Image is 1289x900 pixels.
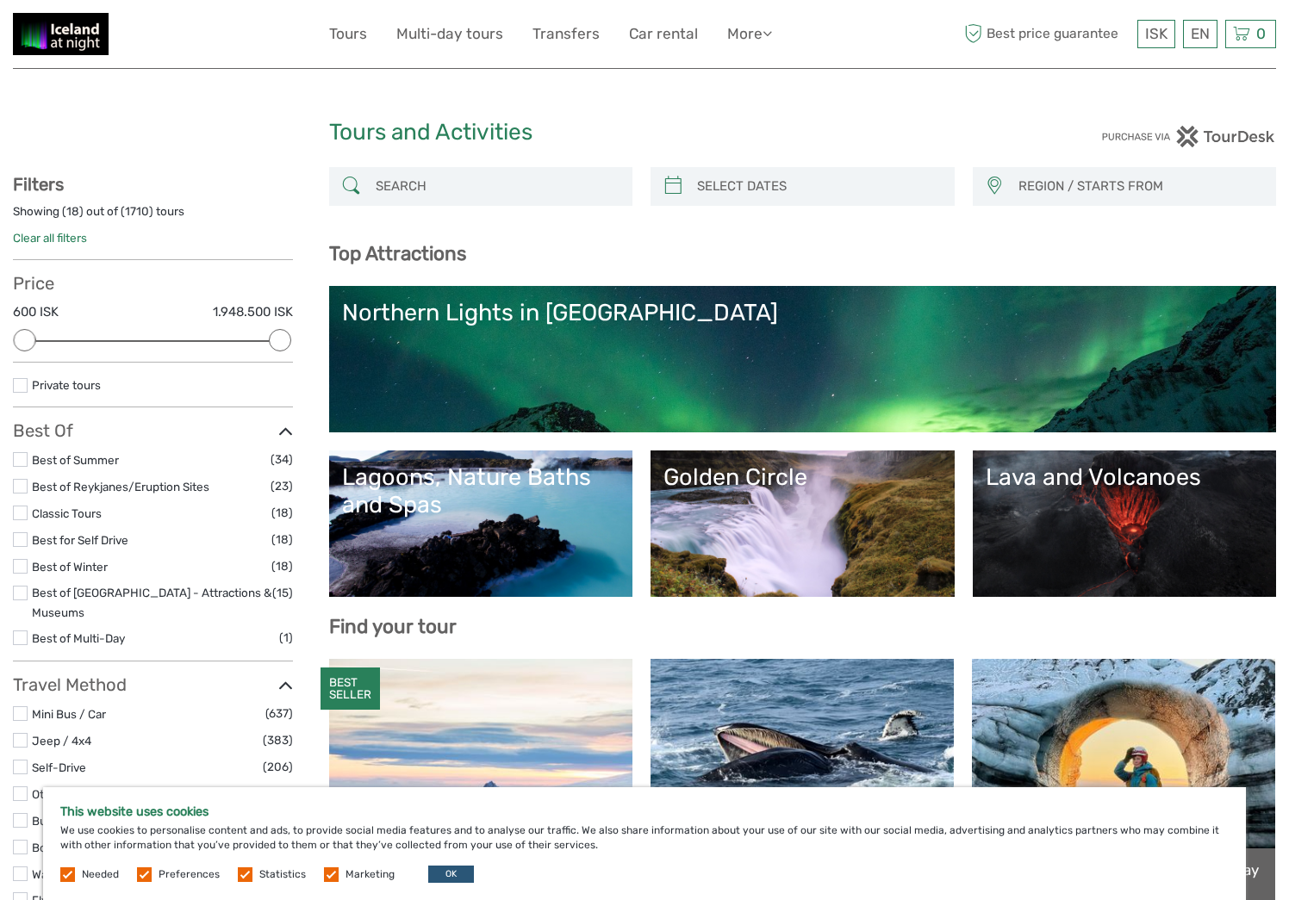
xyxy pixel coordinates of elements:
[369,171,625,202] input: SEARCH
[32,841,57,854] a: Boat
[32,867,72,881] a: Walking
[727,22,772,47] a: More
[1254,25,1268,42] span: 0
[321,667,380,711] div: BEST SELLER
[532,22,600,47] a: Transfers
[271,476,293,496] span: (23)
[32,480,209,493] a: Best of Reykjanes/Eruption Sites
[1183,20,1217,48] div: EN
[342,463,620,584] a: Lagoons, Nature Baths and Spas
[346,867,395,882] label: Marketing
[32,378,101,392] a: Private tours
[986,463,1264,584] a: Lava and Volcanoes
[342,299,1264,419] a: Northern Lights in [GEOGRAPHIC_DATA]
[32,533,128,547] a: Best for Self Drive
[329,242,466,265] b: Top Attractions
[13,13,109,55] img: 2375-0893e409-a1bb-4841-adb0-b7e32975a913_logo_small.jpg
[690,171,946,202] input: SELECT DATES
[663,463,942,491] div: Golden Circle
[1101,126,1276,147] img: PurchaseViaTourDesk.png
[271,556,293,576] span: (18)
[32,506,102,520] a: Classic Tours
[663,463,942,584] a: Golden Circle
[32,707,106,721] a: Mini Bus / Car
[271,503,293,523] span: (18)
[272,583,293,603] span: (15)
[125,203,149,220] label: 1710
[159,867,220,882] label: Preferences
[32,814,53,828] a: Bus
[13,674,293,695] h3: Travel Method
[961,20,1134,48] span: Best price guarantee
[265,784,293,804] span: (162)
[271,530,293,549] span: (18)
[32,631,125,645] a: Best of Multi-Day
[1011,172,1268,201] button: REGION / STARTS FROM
[82,867,119,882] label: Needed
[66,203,79,220] label: 18
[13,273,293,294] h3: Price
[428,866,474,883] button: OK
[629,22,698,47] a: Car rental
[32,734,91,748] a: Jeep / 4x4
[271,450,293,469] span: (34)
[1145,25,1168,42] span: ISK
[279,628,293,648] span: (1)
[986,463,1264,491] div: Lava and Volcanoes
[32,787,132,801] a: Other / Non-Travel
[32,760,86,774] a: Self-Drive
[329,22,367,47] a: Tours
[60,804,1229,819] h5: This website uses cookies
[329,119,961,146] h1: Tours and Activities
[13,174,64,195] strong: Filters
[213,303,293,321] label: 1.948.500 ISK
[13,203,293,230] div: Showing ( ) out of ( ) tours
[43,787,1246,900] div: We use cookies to personalise content and ads, to provide social media features and to analyse ou...
[13,420,293,441] h3: Best Of
[329,615,457,638] b: Find your tour
[396,22,503,47] a: Multi-day tours
[342,299,1264,326] div: Northern Lights in [GEOGRAPHIC_DATA]
[259,867,306,882] label: Statistics
[13,303,59,321] label: 600 ISK
[32,560,108,574] a: Best of Winter
[13,231,87,245] a: Clear all filters
[263,757,293,777] span: (206)
[263,730,293,750] span: (383)
[342,463,620,519] div: Lagoons, Nature Baths and Spas
[32,453,119,467] a: Best of Summer
[265,704,293,723] span: (637)
[32,586,271,619] a: Best of [GEOGRAPHIC_DATA] - Attractions & Museums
